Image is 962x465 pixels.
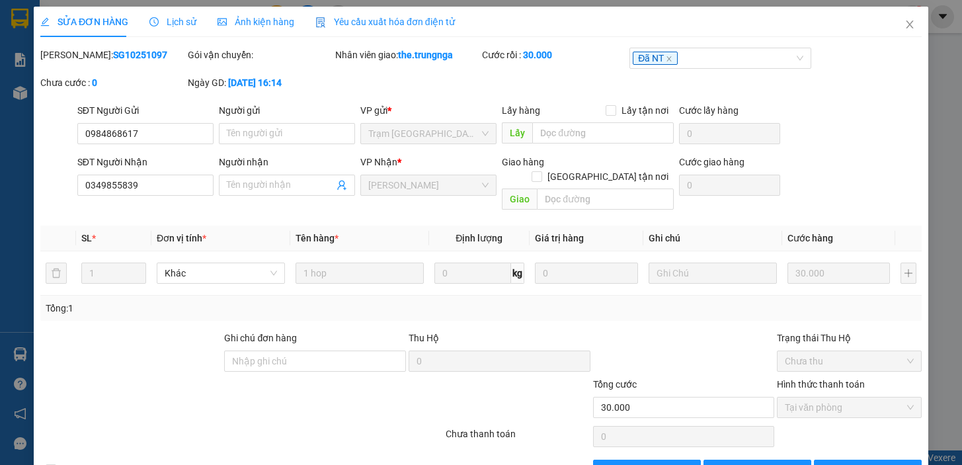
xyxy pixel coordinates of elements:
div: Gói vận chuyển: [188,48,333,62]
span: Phan Thiết [368,175,489,195]
span: Lấy hàng [502,105,540,116]
b: SG10251097 [113,50,167,60]
input: 0 [787,263,891,284]
span: Đã NT [633,52,678,65]
button: plus [901,263,916,284]
input: VD: Bàn, Ghế [296,263,424,284]
div: VP gửi [360,103,497,118]
div: SĐT Người Gửi [77,103,214,118]
span: close [904,19,915,30]
span: Yêu cầu xuất hóa đơn điện tử [315,17,455,27]
span: Lịch sử [149,17,196,27]
button: delete [46,263,67,284]
input: Dọc đường [532,122,674,144]
input: Ghi chú đơn hàng [224,351,406,372]
b: the.trungnga [398,50,453,60]
input: Cước lấy hàng [679,123,780,144]
span: Giao [502,189,537,210]
label: Cước lấy hàng [679,105,739,116]
img: icon [315,17,326,28]
span: SỬA ĐƠN HÀNG [40,17,128,27]
span: picture [218,17,227,26]
div: SĐT Người Nhận [77,155,214,169]
span: close [666,56,672,62]
b: 30.000 [523,50,552,60]
div: Chưa cước : [40,75,185,90]
span: Giao hàng [502,157,544,167]
span: edit [40,17,50,26]
span: Khác [165,263,277,283]
label: Hình thức thanh toán [777,379,865,390]
span: Đơn vị tính [157,233,206,243]
span: Chưa thu [785,351,914,371]
div: Nhân viên giao: [335,48,480,62]
div: Người nhận [219,155,355,169]
span: Lấy tận nơi [616,103,674,118]
b: [DATE] 16:14 [228,77,282,88]
span: Lấy [502,122,532,144]
input: Cước giao hàng [679,175,780,196]
span: Ảnh kiện hàng [218,17,294,27]
span: Định lượng [456,233,502,243]
span: Thu Hộ [409,333,439,343]
input: Ghi Chú [649,263,777,284]
span: [GEOGRAPHIC_DATA] tận nơi [542,169,674,184]
div: Ngày GD: [188,75,333,90]
span: Tại văn phòng [785,398,914,417]
label: Cước giao hàng [679,157,744,167]
span: Tổng cước [593,379,637,390]
span: Cước hàng [787,233,833,243]
span: Tên hàng [296,233,339,243]
input: 0 [535,263,638,284]
th: Ghi chú [643,226,782,251]
div: Người gửi [219,103,355,118]
div: Cước rồi : [482,48,627,62]
span: SL [81,233,92,243]
div: [PERSON_NAME]: [40,48,185,62]
div: Chưa thanh toán [444,427,592,450]
span: Giá trị hàng [535,233,584,243]
div: Trạng thái Thu Hộ [777,331,922,345]
b: 0 [92,77,97,88]
div: Tổng: 1 [46,301,372,316]
span: kg [511,263,524,284]
span: VP Nhận [360,157,397,167]
span: Trạm Sài Gòn [368,124,489,144]
span: user-add [337,180,347,190]
span: clock-circle [149,17,159,26]
button: Close [891,7,928,44]
label: Ghi chú đơn hàng [224,333,297,343]
input: Dọc đường [537,189,674,210]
